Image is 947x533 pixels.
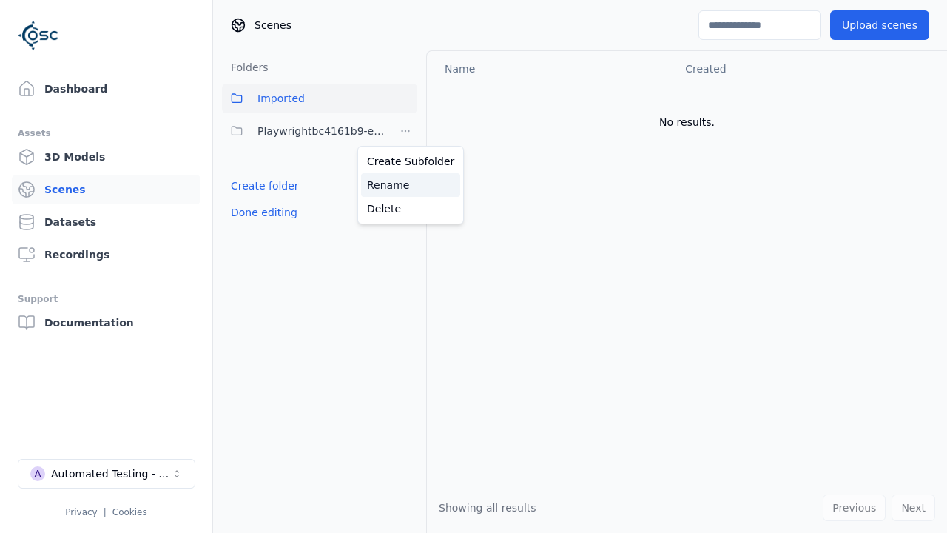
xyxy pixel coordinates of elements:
[361,197,460,221] a: Delete
[361,173,460,197] a: Rename
[361,150,460,173] a: Create Subfolder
